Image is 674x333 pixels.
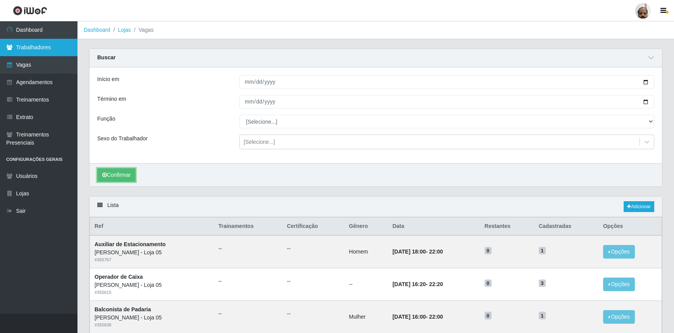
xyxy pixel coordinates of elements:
th: Certificação [282,217,344,236]
div: # 355615 [95,289,209,296]
time: 22:00 [429,248,443,255]
a: Lojas [118,27,131,33]
strong: Buscar [97,54,115,60]
strong: Balconista de Padaria [95,306,151,312]
span: 3 [539,280,546,287]
div: Lista [89,197,662,217]
span: 1 [539,247,546,255]
th: Cadastradas [534,217,598,236]
ul: -- [218,245,278,253]
a: Dashboard [84,27,110,33]
td: Homem [344,235,388,268]
time: [DATE] 18:00 [392,248,426,255]
button: Opções [603,245,635,259]
strong: - [392,314,443,320]
strong: - [392,248,443,255]
time: [DATE] 16:20 [392,281,426,287]
li: Vagas [131,26,154,34]
button: Confirmar [97,168,136,182]
ul: -- [287,245,340,253]
input: 00/00/0000 [239,95,654,109]
th: Data [388,217,480,236]
th: Trainamentos [214,217,282,236]
div: [PERSON_NAME] - Loja 05 [95,314,209,322]
th: Restantes [480,217,534,236]
img: CoreUI Logo [13,6,47,16]
ul: -- [218,310,278,318]
label: Sexo do Trabalhador [97,135,148,143]
ul: -- [287,277,340,285]
td: Mulher [344,300,388,333]
label: Início em [97,75,119,83]
button: Opções [603,278,635,291]
span: 0 [485,280,492,287]
span: 0 [485,247,492,255]
span: 1 [539,312,546,319]
div: # 355767 [95,257,209,263]
label: Função [97,115,115,123]
th: Ref [90,217,214,236]
div: [PERSON_NAME] - Loja 05 [95,281,209,289]
a: Adicionar [624,201,654,212]
time: 22:00 [429,314,443,320]
ul: -- [287,310,340,318]
time: 22:20 [429,281,443,287]
nav: breadcrumb [77,21,674,39]
ul: -- [218,277,278,285]
strong: - [392,281,443,287]
td: -- [344,268,388,301]
time: [DATE] 16:00 [392,314,426,320]
label: Término em [97,95,126,103]
th: Opções [598,217,662,236]
button: Opções [603,310,635,324]
strong: Operador de Caixa [95,274,143,280]
span: 0 [485,312,492,319]
input: 00/00/0000 [239,75,654,89]
div: [Selecione...] [244,138,275,146]
div: # 355638 [95,322,209,328]
strong: Auxiliar de Estacionamento [95,241,166,247]
th: Gênero [344,217,388,236]
div: [PERSON_NAME] - Loja 05 [95,248,209,257]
